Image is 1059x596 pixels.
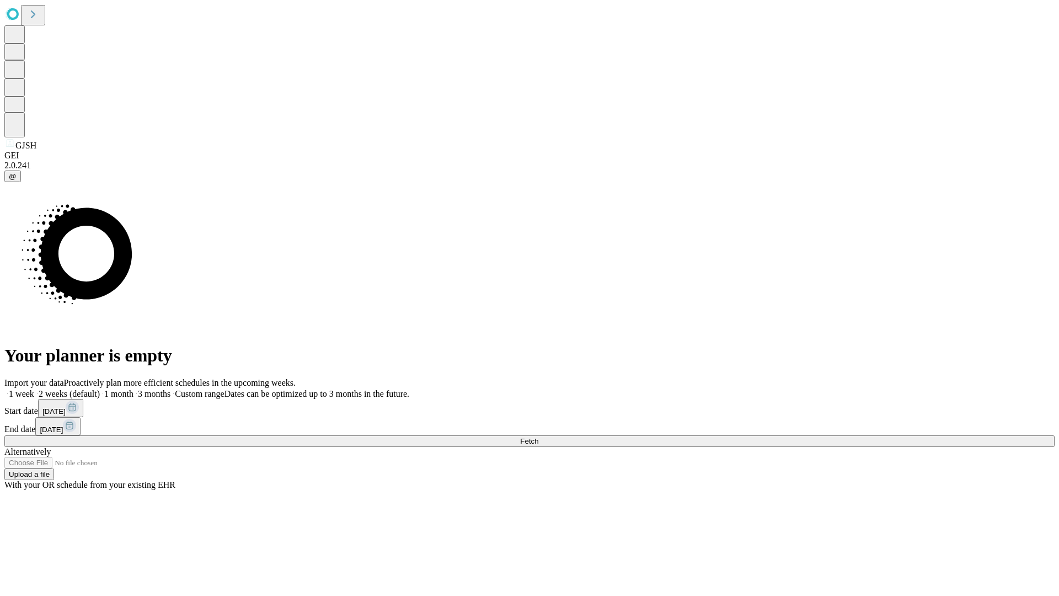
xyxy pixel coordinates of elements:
button: Upload a file [4,469,54,480]
span: 2 weeks (default) [39,389,100,398]
span: Proactively plan more efficient schedules in the upcoming weeks. [64,378,296,387]
button: [DATE] [35,417,81,435]
div: GEI [4,151,1055,161]
button: @ [4,171,21,182]
span: [DATE] [42,407,66,416]
div: End date [4,417,1055,435]
span: 1 week [9,389,34,398]
button: Fetch [4,435,1055,447]
span: 3 months [138,389,170,398]
button: [DATE] [38,399,83,417]
span: Fetch [520,437,538,445]
span: Dates can be optimized up to 3 months in the future. [224,389,409,398]
span: With your OR schedule from your existing EHR [4,480,175,489]
div: Start date [4,399,1055,417]
h1: Your planner is empty [4,345,1055,366]
span: [DATE] [40,425,63,434]
span: 1 month [104,389,133,398]
span: Import your data [4,378,64,387]
span: @ [9,172,17,180]
span: Alternatively [4,447,51,456]
span: Custom range [175,389,224,398]
span: GJSH [15,141,36,150]
div: 2.0.241 [4,161,1055,171]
